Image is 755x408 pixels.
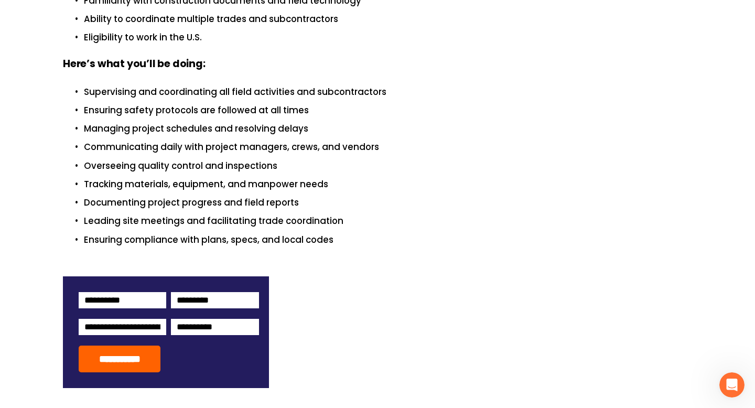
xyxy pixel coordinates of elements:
[84,103,692,117] p: Ensuring safety protocols are followed at all times
[63,56,206,73] strong: Here’s what you’ll be doing:
[84,30,692,45] p: Eligibility to work in the U.S.
[84,233,692,247] p: Ensuring compliance with plans, specs, and local codes
[84,12,692,26] p: Ability to coordinate multiple trades and subcontractors
[84,140,692,154] p: Communicating daily with project managers, crews, and vendors
[84,214,692,228] p: Leading site meetings and facilitating trade coordination
[84,177,692,191] p: Tracking materials, equipment, and manpower needs
[719,372,745,398] iframe: Intercom live chat
[84,122,692,136] p: Managing project schedules and resolving delays
[84,159,692,173] p: Overseeing quality control and inspections
[84,85,692,99] p: Supervising and coordinating all field activities and subcontractors
[84,196,692,210] p: Documenting project progress and field reports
